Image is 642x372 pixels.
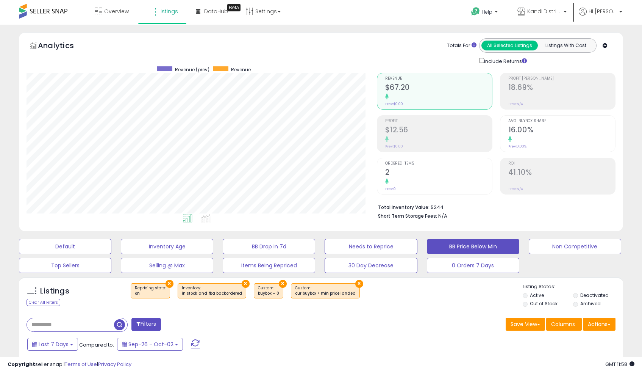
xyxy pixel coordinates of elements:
span: Columns [551,320,575,328]
span: N/A [438,212,447,220]
a: Help [465,1,505,25]
small: Prev: $0.00 [385,102,403,106]
span: Ordered Items [385,162,492,166]
span: Listings [158,8,178,15]
span: Repricing state : [135,285,166,297]
button: Top Sellers [19,258,111,273]
label: Active [530,292,544,298]
h2: $12.56 [385,126,492,136]
button: 30 Day Decrease [325,258,417,273]
p: Listing States: [523,283,623,290]
div: seller snap | | [8,361,131,368]
b: Total Inventory Value: [378,204,430,210]
div: cur buybox < min price landed [295,291,356,296]
small: Prev: $0.00 [385,144,403,149]
span: Hi [PERSON_NAME] [589,8,617,15]
span: Revenue (prev) [175,66,209,73]
button: Items Being Repriced [223,258,315,273]
span: Custom: [295,285,356,297]
span: Revenue [385,77,492,81]
div: Tooltip anchor [227,4,241,11]
button: Actions [583,318,615,331]
span: Revenue [231,66,251,73]
button: × [355,280,363,288]
span: Compared to: [79,341,114,348]
button: All Selected Listings [481,41,538,50]
button: × [166,280,173,288]
span: Sep-26 - Oct-02 [128,341,173,348]
button: × [242,280,250,288]
span: Inventory : [182,285,242,297]
div: buybox = 0 [258,291,279,296]
span: 2025-10-10 11:58 GMT [605,361,634,368]
small: Prev: 0 [385,187,396,191]
button: Filters [131,318,161,331]
button: Default [19,239,111,254]
div: Include Returns [473,57,536,65]
i: Get Help [471,7,480,16]
div: in stock and fba backordered [182,291,242,296]
div: Clear All Filters [27,299,60,306]
h2: $67.20 [385,83,492,93]
h2: 16.00% [508,126,615,136]
button: Save View [506,318,545,331]
small: Prev: 0.00% [508,144,526,149]
button: Selling @ Max [121,258,213,273]
strong: Copyright [8,361,35,368]
button: Needs to Reprice [325,239,417,254]
a: Privacy Policy [98,361,131,368]
span: DataHub [204,8,228,15]
a: Terms of Use [65,361,97,368]
label: Archived [580,300,601,307]
span: Profit [PERSON_NAME] [508,77,615,81]
span: KandLDistribution LLC [527,8,561,15]
h2: 41.10% [508,168,615,178]
span: ROI [508,162,615,166]
button: Last 7 Days [27,338,78,351]
div: on [135,291,166,296]
button: 0 Orders 7 Days [427,258,519,273]
label: Deactivated [580,292,609,298]
div: Totals For [447,42,476,49]
label: Out of Stock [530,300,558,307]
h5: Listings [40,286,69,297]
span: Custom: [258,285,279,297]
button: BB Price Below Min [427,239,519,254]
span: Overview [104,8,129,15]
span: Last 7 Days [39,341,69,348]
span: Help [482,9,492,15]
button: Columns [546,318,582,331]
a: Hi [PERSON_NAME] [579,8,622,25]
button: Inventory Age [121,239,213,254]
h2: 18.69% [508,83,615,93]
h5: Analytics [38,40,89,53]
b: Short Term Storage Fees: [378,213,437,219]
button: Listings With Cost [537,41,594,50]
h2: 2 [385,168,492,178]
button: Non Competitive [529,239,621,254]
span: Avg. Buybox Share [508,119,615,123]
small: Prev: N/A [508,187,523,191]
button: × [279,280,287,288]
span: Profit [385,119,492,123]
li: $244 [378,202,610,211]
button: BB Drop in 7d [223,239,315,254]
small: Prev: N/A [508,102,523,106]
button: Sep-26 - Oct-02 [117,338,183,351]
